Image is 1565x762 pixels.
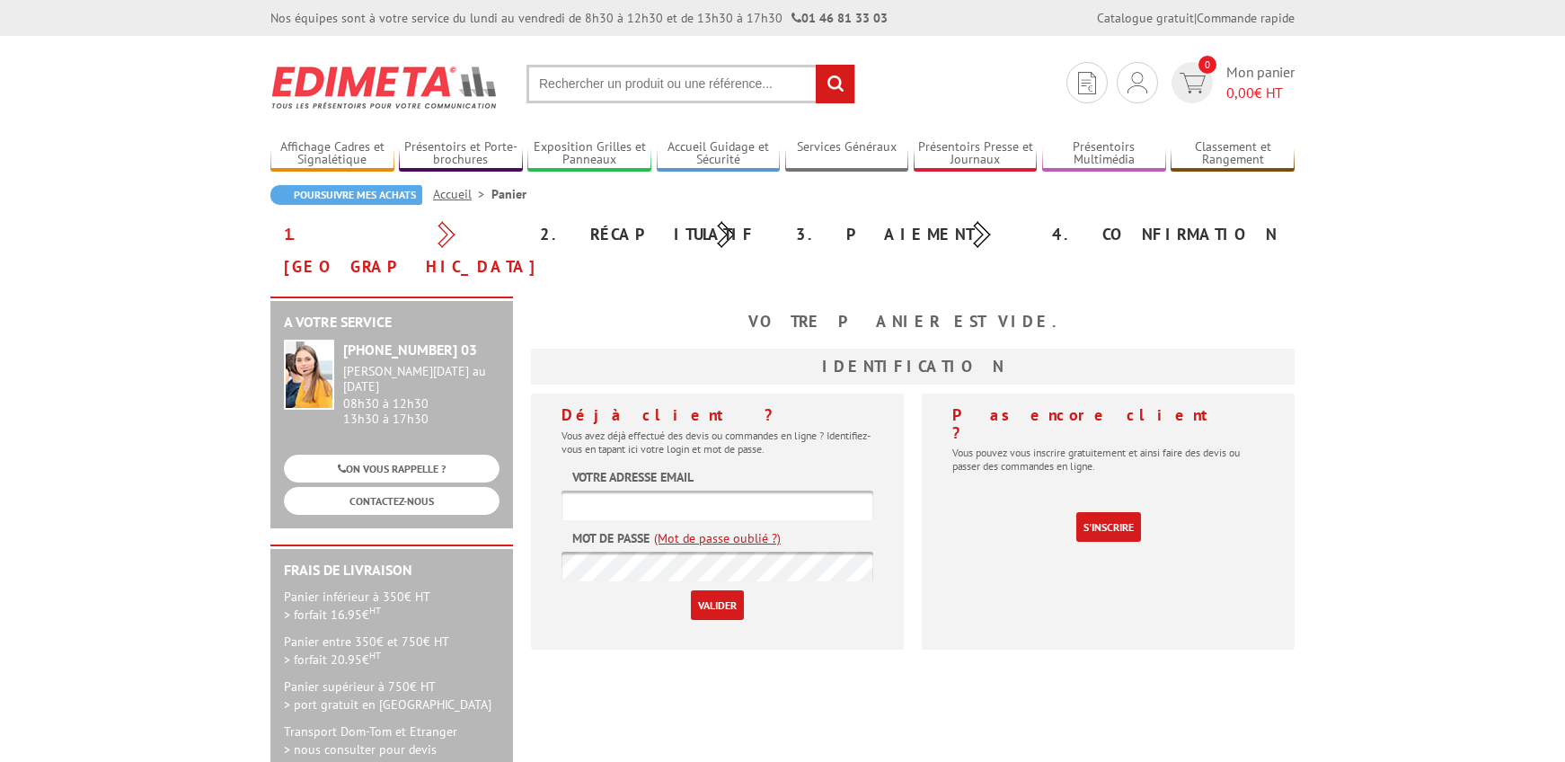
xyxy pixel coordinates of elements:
a: CONTACTEZ-NOUS [284,487,500,515]
label: Votre adresse email [572,468,694,486]
a: Présentoirs Multimédia [1042,139,1166,169]
sup: HT [369,649,381,661]
a: Exposition Grilles et Panneaux [527,139,651,169]
a: Poursuivre mes achats [270,185,422,205]
div: 1. [GEOGRAPHIC_DATA] [270,218,526,283]
img: devis rapide [1180,73,1206,93]
label: Mot de passe [572,529,650,547]
a: Présentoirs Presse et Journaux [914,139,1038,169]
b: Votre panier est vide. [748,311,1077,332]
span: > forfait 16.95€ [284,607,381,623]
img: widget-service.jpg [284,340,334,410]
a: devis rapide 0 Mon panier 0,00€ HT [1167,62,1295,103]
span: Mon panier [1226,62,1295,103]
input: Valider [691,590,744,620]
h2: Frais de Livraison [284,563,500,579]
div: Nos équipes sont à votre service du lundi au vendredi de 8h30 à 12h30 et de 13h30 à 17h30 [270,9,888,27]
strong: 01 46 81 33 03 [791,10,888,26]
p: Vous pouvez vous inscrire gratuitement et ainsi faire des devis ou passer des commandes en ligne. [952,446,1264,473]
a: Services Généraux [785,139,909,169]
img: Edimeta [270,54,500,120]
div: 2. Récapitulatif [526,218,782,251]
p: Vous avez déjà effectué des devis ou commandes en ligne ? Identifiez-vous en tapant ici votre log... [561,429,873,456]
a: (Mot de passe oublié ?) [654,529,781,547]
img: devis rapide [1127,72,1147,93]
div: | [1097,9,1295,27]
h3: Identification [531,349,1295,385]
h2: A votre service [284,315,500,331]
div: 08h30 à 12h30 13h30 à 17h30 [343,364,500,426]
span: 0,00 [1226,84,1254,102]
span: 0 [1198,56,1216,74]
a: Accueil [433,186,491,202]
div: 3. Paiement [782,218,1039,251]
a: S'inscrire [1076,512,1141,542]
span: € HT [1226,83,1295,103]
strong: [PHONE_NUMBER] 03 [343,341,477,359]
a: Catalogue gratuit [1097,10,1194,26]
p: Panier entre 350€ et 750€ HT [284,633,500,669]
span: > forfait 20.95€ [284,651,381,668]
input: Rechercher un produit ou une référence... [526,65,855,103]
p: Panier supérieur à 750€ HT [284,678,500,713]
span: > port gratuit en [GEOGRAPHIC_DATA] [284,696,491,713]
p: Panier inférieur à 350€ HT [284,588,500,624]
h4: Déjà client ? [561,406,873,424]
p: Transport Dom-Tom et Etranger [284,722,500,758]
li: Panier [491,185,526,203]
a: Présentoirs et Porte-brochures [399,139,523,169]
a: Commande rapide [1197,10,1295,26]
a: Affichage Cadres et Signalétique [270,139,394,169]
a: Accueil Guidage et Sécurité [657,139,781,169]
div: 4. Confirmation [1039,218,1295,251]
img: devis rapide [1078,72,1096,94]
sup: HT [369,604,381,616]
a: Classement et Rangement [1171,139,1295,169]
span: > nous consulter pour devis [284,741,437,758]
div: [PERSON_NAME][DATE] au [DATE] [343,364,500,394]
h4: Pas encore client ? [952,406,1264,442]
input: rechercher [816,65,854,103]
a: ON VOUS RAPPELLE ? [284,455,500,483]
